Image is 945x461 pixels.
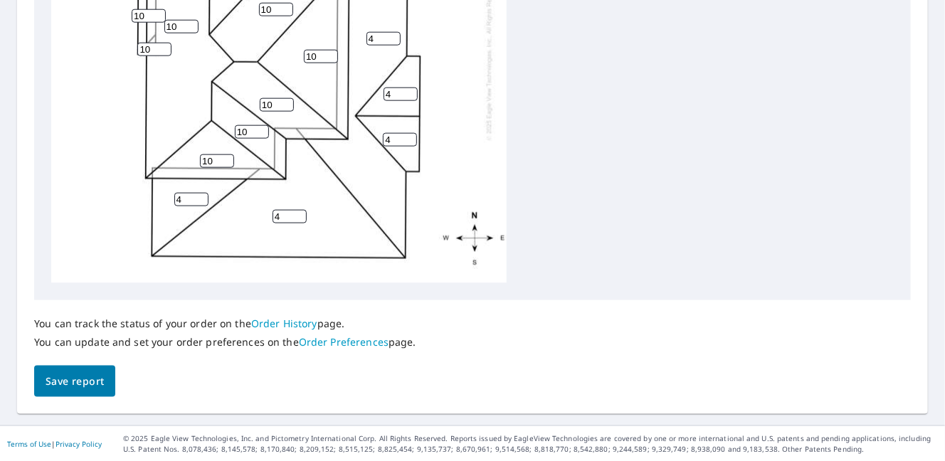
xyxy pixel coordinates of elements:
[34,366,115,398] button: Save report
[299,335,389,349] a: Order Preferences
[123,433,938,455] p: © 2025 Eagle View Technologies, Inc. and Pictometry International Corp. All Rights Reserved. Repo...
[34,336,416,349] p: You can update and set your order preferences on the page.
[7,439,51,449] a: Terms of Use
[251,317,317,330] a: Order History
[56,439,102,449] a: Privacy Policy
[46,373,104,391] span: Save report
[34,317,416,330] p: You can track the status of your order on the page.
[7,440,102,448] p: |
